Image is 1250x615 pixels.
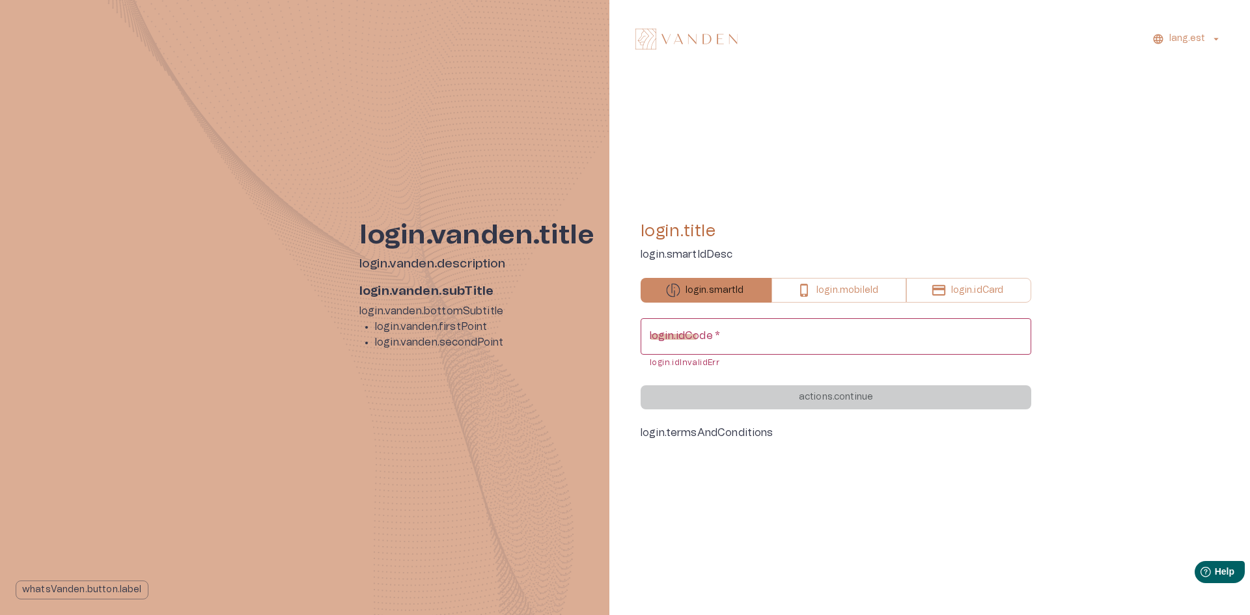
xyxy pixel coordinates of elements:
iframe: Help widget launcher [1148,556,1250,592]
p: lang.est [1169,32,1205,46]
button: login.smartId [641,278,771,303]
p: login.smartIdDesc [641,247,1031,262]
p: login.smartId [686,284,744,297]
p: login.mobileId [816,284,878,297]
h4: login.title [641,221,1031,241]
button: lang.est [1150,29,1224,48]
button: whatsVanden.button.label [16,581,148,599]
button: login.idCard [906,278,1031,303]
div: login.termsAndConditions [641,425,1031,441]
p: whatsVanden.button.label [22,583,142,597]
img: Vanden logo [635,29,738,49]
button: login.mobileId [771,278,906,303]
p: login.idInvalidErr [650,357,1022,370]
p: login.idCard [951,284,1004,297]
